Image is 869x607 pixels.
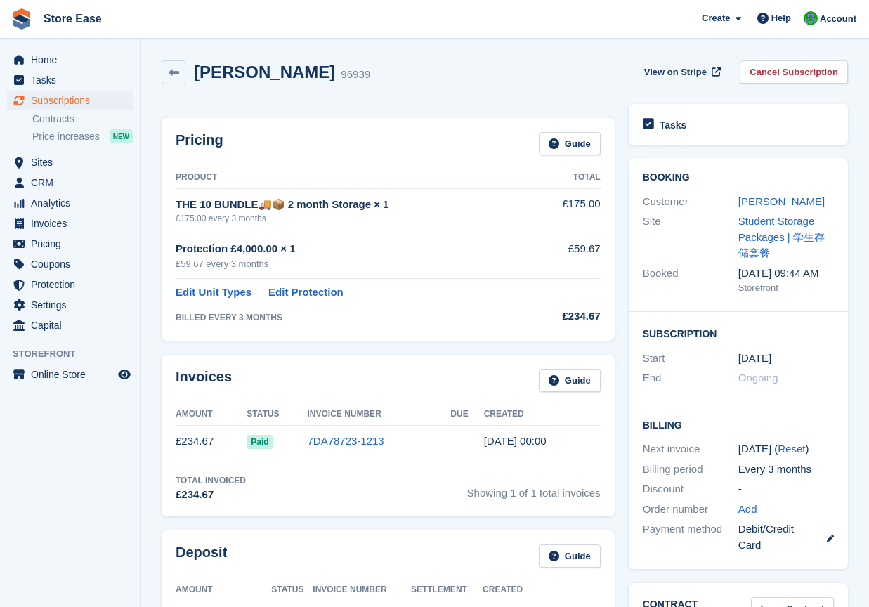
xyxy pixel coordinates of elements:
div: BILLED EVERY 3 MONTHS [176,311,536,324]
div: Start [643,351,738,367]
h2: Booking [643,172,834,183]
img: Neal Smitheringale [804,11,818,25]
time: 2025-07-22 23:00:24 UTC [484,435,547,447]
span: Storefront [13,347,140,361]
a: menu [7,70,133,90]
a: Student Storage Packages | 学生存储套餐 [738,215,825,259]
div: Billing period [643,462,738,478]
div: Next invoice [643,441,738,457]
a: menu [7,173,133,192]
div: Total Invoiced [176,474,246,487]
th: Invoice Number [307,403,450,426]
a: menu [7,234,133,254]
div: Debit/Credit Card [738,521,834,553]
a: Edit Protection [268,285,344,301]
div: Site [643,214,738,261]
th: Created [484,403,601,426]
div: Discount [643,481,738,497]
div: Every 3 months [738,462,834,478]
h2: Invoices [176,369,232,392]
span: Coupons [31,254,115,274]
div: End [643,370,738,386]
div: [DATE] 09:44 AM [738,266,834,282]
h2: Pricing [176,132,223,155]
div: £59.67 every 3 months [176,257,536,271]
th: Amount [176,579,271,601]
span: Protection [31,275,115,294]
a: menu [7,193,133,213]
a: Edit Unit Types [176,285,251,301]
a: Price increases NEW [32,129,133,144]
a: Cancel Subscription [740,60,848,84]
img: stora-icon-8386f47178a22dfd0bd8f6a31ec36ba5ce8667c1dd55bd0f319d3a0aa187defe.svg [11,8,32,30]
td: £59.67 [536,233,601,279]
time: 2025-07-22 23:00:00 UTC [738,351,771,367]
a: menu [7,254,133,274]
a: menu [7,315,133,335]
a: 7DA78723-1213 [307,435,384,447]
h2: Subscription [643,326,834,340]
a: Preview store [116,366,133,383]
a: menu [7,365,133,384]
span: Sites [31,152,115,172]
span: Create [702,11,730,25]
th: Product [176,167,536,189]
a: menu [7,275,133,294]
a: Guide [539,132,601,155]
span: Account [820,12,856,26]
span: Online Store [31,365,115,384]
span: View on Stripe [644,65,707,79]
h2: Billing [643,417,834,431]
div: Customer [643,194,738,210]
span: Analytics [31,193,115,213]
span: Ongoing [738,372,778,384]
div: - [738,481,834,497]
th: Due [450,403,483,426]
td: £234.67 [176,426,247,457]
span: Capital [31,315,115,335]
div: 96939 [341,67,370,83]
th: Total [536,167,601,189]
a: menu [7,91,133,110]
a: menu [7,295,133,315]
a: View on Stripe [639,60,724,84]
span: Invoices [31,214,115,233]
a: Reset [778,443,805,455]
span: Settings [31,295,115,315]
span: Paid [247,435,273,449]
div: £234.67 [176,487,246,503]
th: Created [483,579,563,601]
div: Protection £4,000.00 × 1 [176,241,536,257]
div: Order number [643,502,738,518]
a: menu [7,152,133,172]
div: [DATE] ( ) [738,441,834,457]
span: Price increases [32,130,100,143]
a: menu [7,214,133,233]
span: Tasks [31,70,115,90]
th: Amount [176,403,247,426]
a: [PERSON_NAME] [738,195,825,207]
div: Storefront [738,281,834,295]
div: £175.00 every 3 months [176,212,536,225]
div: THE 10 BUNDLE🚚📦 2 month Storage × 1 [176,197,536,213]
a: Guide [539,544,601,568]
div: Payment method [643,521,738,553]
th: Status [247,403,307,426]
span: Pricing [31,234,115,254]
th: Invoice Number [313,579,411,601]
span: Home [31,50,115,70]
span: CRM [31,173,115,192]
span: Subscriptions [31,91,115,110]
a: Contracts [32,112,133,126]
td: £175.00 [536,188,601,233]
a: Guide [539,369,601,392]
a: Store Ease [38,7,107,30]
th: Settlement [411,579,483,601]
span: Showing 1 of 1 total invoices [467,474,601,503]
div: £234.67 [536,308,601,325]
th: Status [271,579,313,601]
span: Help [771,11,791,25]
a: menu [7,50,133,70]
h2: Tasks [660,119,687,131]
a: Add [738,502,757,518]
